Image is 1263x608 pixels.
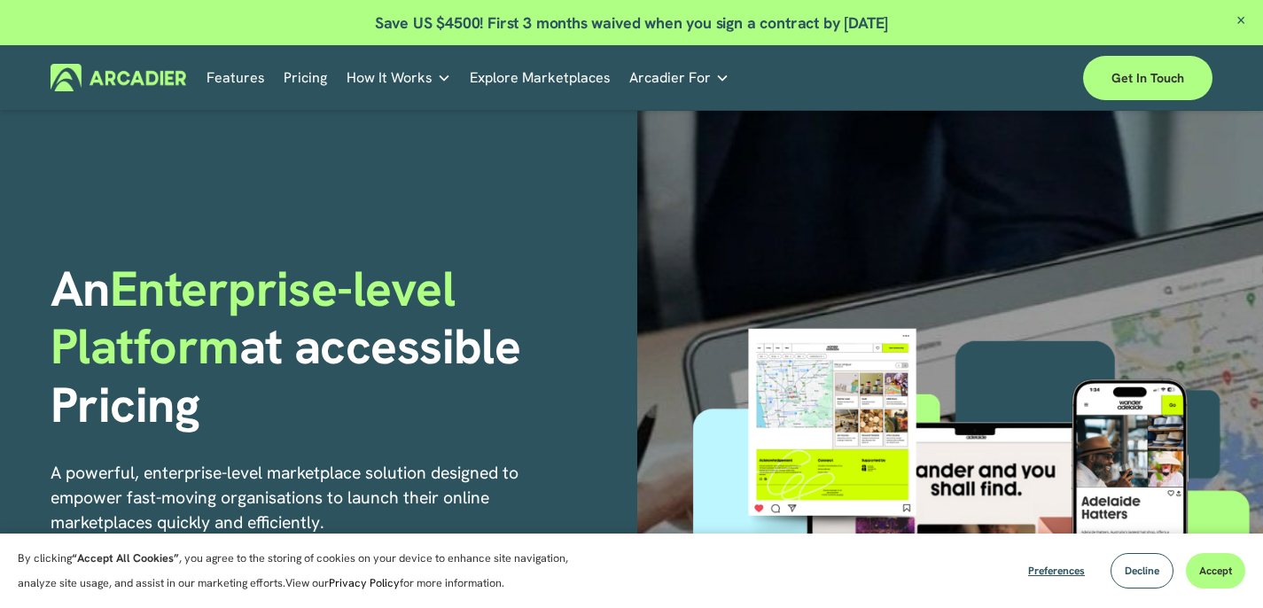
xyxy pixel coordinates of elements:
[18,546,594,596] p: By clicking , you agree to the storing of cookies on your device to enhance site navigation, anal...
[284,64,327,91] a: Pricing
[629,66,711,90] span: Arcadier For
[207,64,265,91] a: Features
[1015,553,1098,589] button: Preferences
[470,64,611,91] a: Explore Marketplaces
[1083,56,1212,100] a: Get in touch
[51,64,186,91] img: Arcadier
[1199,564,1232,578] span: Accept
[51,261,625,434] h1: An at accessible Pricing
[1111,553,1173,589] button: Decline
[629,64,729,91] a: folder dropdown
[1186,553,1245,589] button: Accept
[347,66,433,90] span: How It Works
[1125,564,1159,578] span: Decline
[329,575,400,590] a: Privacy Policy
[51,257,467,378] span: Enterprise-level Platform
[1028,564,1085,578] span: Preferences
[72,550,179,565] strong: “Accept All Cookies”
[347,64,451,91] a: folder dropdown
